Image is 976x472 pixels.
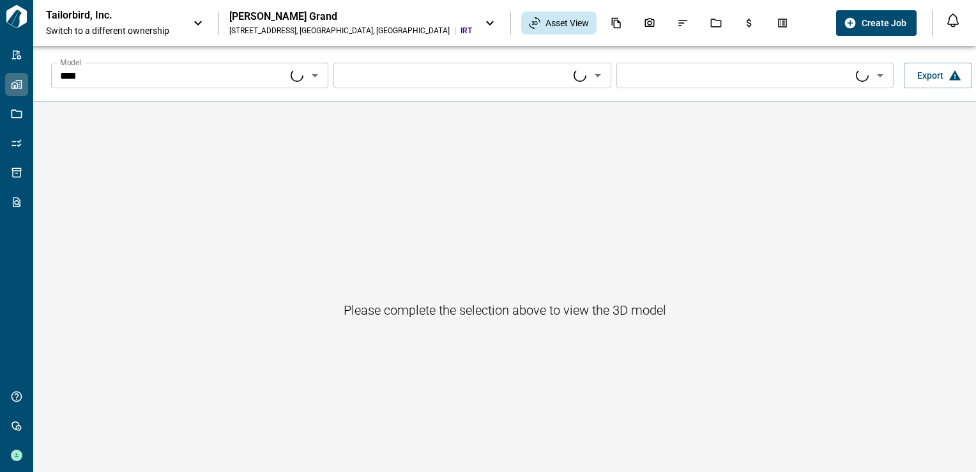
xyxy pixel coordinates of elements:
span: Asset View [545,17,589,29]
button: Open [871,67,889,84]
div: Documents [603,12,630,34]
div: Photos [636,12,663,34]
button: Export [904,63,972,88]
button: Open [306,67,324,84]
button: Open [589,67,607,84]
label: Model [60,57,81,68]
span: Create Job [862,17,906,29]
button: Open notification feed [943,10,963,31]
div: Takeoff Center [769,12,796,34]
span: Export [917,69,943,82]
div: Asset View [521,12,597,35]
h6: Please complete the selection above to view the 3D model [344,300,666,320]
span: IRT [461,26,472,36]
p: Tailorbird, Inc. [46,9,161,22]
span: Switch to a different ownership [46,24,180,37]
div: Issues & Info [669,12,696,34]
div: Budgets [736,12,763,34]
div: Jobs [703,12,729,34]
div: [STREET_ADDRESS] , [GEOGRAPHIC_DATA] , [GEOGRAPHIC_DATA] [229,26,450,36]
div: [PERSON_NAME] Grand [229,10,472,23]
button: Create Job [836,10,917,36]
